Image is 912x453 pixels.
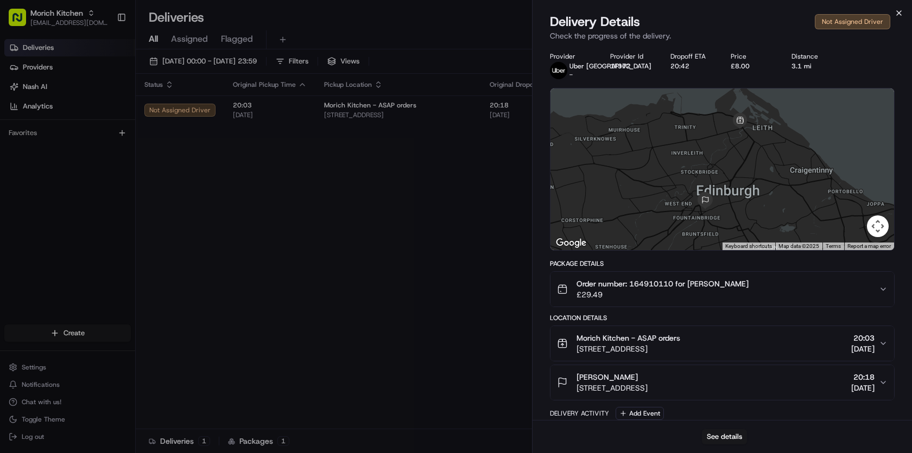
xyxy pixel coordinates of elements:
span: Delivery Details [550,13,640,30]
div: Provider Id [610,52,653,61]
span: [PERSON_NAME] [34,168,88,177]
span: [DATE] [152,197,174,206]
span: 20:18 [851,372,875,382]
a: Report a map error [847,243,891,249]
span: Morich Kitchen - ASAP orders [577,333,680,343]
div: Location Details [550,314,895,322]
span: • [90,168,94,177]
p: Check the progress of the delivery. [550,30,895,41]
input: Clear [28,70,179,81]
button: [PERSON_NAME][STREET_ADDRESS]20:18[DATE] [550,365,894,400]
a: 💻API Documentation [87,238,179,258]
button: 1F372 [610,62,631,71]
div: Package Details [550,259,895,268]
div: £8.00 [731,62,774,71]
span: [STREET_ADDRESS] [577,382,648,393]
div: 20:42 [670,62,713,71]
img: Asif Zaman Khan [11,158,28,175]
span: API Documentation [103,243,174,253]
div: Start new chat [49,104,178,114]
span: Pylon [108,269,131,277]
img: Google [553,236,589,250]
span: [STREET_ADDRESS] [577,343,680,354]
div: Distance [791,52,834,61]
span: 20:03 [851,333,875,343]
button: Keyboard shortcuts [725,243,772,250]
div: Dropoff ETA [670,52,713,61]
button: Map camera controls [867,215,889,237]
div: 3.1 mi [791,62,834,71]
span: [DATE] [96,168,118,177]
button: See details [702,429,747,444]
span: - [569,71,573,79]
div: 💻 [92,244,100,252]
span: [DATE] [851,382,875,393]
span: • [146,197,150,206]
a: Terms (opens in new tab) [826,243,841,249]
div: Delivery Activity [550,409,609,418]
img: Dianne Alexi Soriano [11,187,28,205]
span: Order number: 164910110 for [PERSON_NAME] [577,278,749,289]
span: Knowledge Base [22,243,83,253]
p: Welcome 👋 [11,43,198,61]
span: [PERSON_NAME] [PERSON_NAME] [34,197,144,206]
div: Provider [550,52,593,61]
div: Price [731,52,774,61]
span: [PERSON_NAME] [577,372,638,382]
span: Map data ©2025 [778,243,819,249]
button: Start new chat [185,107,198,120]
span: £29.49 [577,289,749,300]
button: See all [168,139,198,152]
button: Order number: 164910110 for [PERSON_NAME]£29.49 [550,272,894,307]
a: Open this area in Google Maps (opens a new window) [553,236,589,250]
img: Nash [11,11,33,33]
img: 4281594248423_2fcf9dad9f2a874258b8_72.png [23,104,42,123]
img: uber-new-logo.jpeg [550,62,567,79]
img: 1736555255976-a54dd68f-1ca7-489b-9aae-adbdc363a1c4 [22,198,30,207]
button: Add Event [616,407,664,420]
div: Past conversations [11,141,73,150]
div: We're available if you need us! [49,114,149,123]
img: 1736555255976-a54dd68f-1ca7-489b-9aae-adbdc363a1c4 [11,104,30,123]
span: Uber [GEOGRAPHIC_DATA] [569,62,651,71]
a: 📗Knowledge Base [7,238,87,258]
span: [DATE] [851,343,875,354]
a: Powered byPylon [77,269,131,277]
button: Morich Kitchen - ASAP orders[STREET_ADDRESS]20:03[DATE] [550,326,894,361]
img: 1736555255976-a54dd68f-1ca7-489b-9aae-adbdc363a1c4 [22,169,30,177]
div: 📗 [11,244,20,252]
